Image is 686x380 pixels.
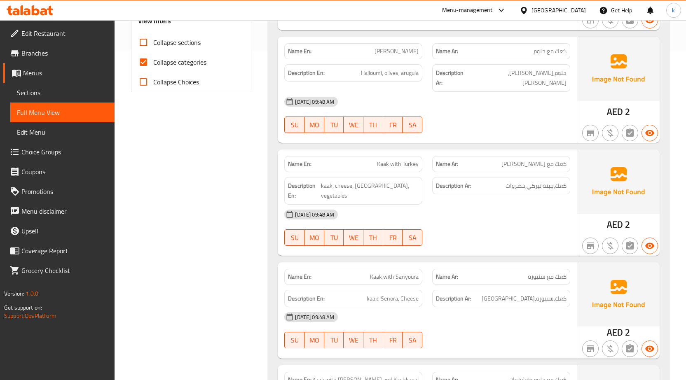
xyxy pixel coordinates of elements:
span: TH [367,119,380,131]
button: Not has choices [622,340,638,357]
button: Purchased item [602,125,618,141]
span: Collapse categories [153,57,206,67]
button: SU [284,332,304,348]
span: 2 [625,324,630,340]
span: Menu disclaimer [21,206,108,216]
span: Promotions [21,187,108,196]
span: Get support on: [4,302,42,313]
span: [DATE] 09:48 AM [292,313,337,321]
span: MO [308,119,321,131]
button: SA [403,332,422,348]
span: kaak, cheese, turkey, vegetables [321,181,419,201]
a: Branches [3,43,115,63]
strong: Name Ar: [436,273,458,281]
span: Upsell [21,226,108,236]
button: SU [284,229,304,246]
strong: Name En: [288,273,311,281]
strong: Description En: [288,68,325,78]
span: كعك,جبنة,تيركي,خضروات [506,181,567,191]
span: Branches [21,48,108,58]
span: TH [367,232,380,244]
a: Menu disclaimer [3,201,115,221]
span: Menus [23,68,108,78]
a: Choice Groups [3,142,115,162]
button: Purchased item [602,238,618,254]
span: FR [386,334,400,346]
a: Coupons [3,162,115,182]
strong: Name Ar: [436,47,458,56]
button: Not has choices [622,238,638,254]
span: Full Menu View [17,107,108,117]
span: Kaak with Turkey [377,160,419,168]
span: WE [347,334,360,346]
span: TU [328,119,341,131]
span: AED [607,217,623,233]
span: WE [347,119,360,131]
span: SU [288,232,301,244]
span: Version: [4,288,24,299]
button: TU [324,229,344,246]
span: Coupons [21,167,108,177]
span: Edit Restaurant [21,28,108,38]
strong: Description En: [288,294,325,304]
button: FR [383,229,403,246]
strong: Description Ar: [436,294,471,304]
span: k [672,6,675,15]
h3: View filters [138,16,171,26]
span: SU [288,334,301,346]
strong: Name En: [288,47,311,56]
button: Not branch specific item [582,340,599,357]
button: SA [403,117,422,133]
a: Menus [3,63,115,83]
button: FR [383,117,403,133]
a: Sections [10,83,115,103]
button: WE [344,229,363,246]
span: Collapse Choices [153,77,199,87]
span: Collapse sections [153,37,201,47]
span: AED [607,104,623,120]
span: كعك مع سنيورة [528,273,567,281]
span: كعك مع حلوم [534,47,567,56]
span: 1.0.0 [26,288,38,299]
span: SA [406,334,419,346]
span: MO [308,232,321,244]
strong: Description En: [288,181,319,201]
span: كعك,سنيورة,جبنة [482,294,567,304]
a: Grocery Checklist [3,261,115,280]
span: كعك مع [PERSON_NAME] [501,160,567,168]
button: WE [344,332,363,348]
span: 2 [625,104,630,120]
span: kaak, Senora, Cheese [367,294,419,304]
button: Available [642,238,658,254]
span: Kaak with Sanyoura [370,273,419,281]
button: MO [304,117,324,133]
button: TU [324,332,344,348]
span: WE [347,232,360,244]
a: Support.OpsPlatform [4,310,56,321]
span: AED [607,324,623,340]
a: Upsell [3,221,115,241]
button: TH [363,332,383,348]
strong: Description Ar: [436,68,469,88]
span: Grocery Checklist [21,266,108,275]
strong: Description Ar: [436,181,471,191]
img: Ae5nvW7+0k+MAAAAAElFTkSuQmCC [577,262,660,326]
a: Full Menu View [10,103,115,122]
span: حلوم,زيتون,جرجير [471,68,567,88]
span: MO [308,334,321,346]
button: Not branch specific item [582,125,599,141]
button: TU [324,117,344,133]
span: FR [386,119,400,131]
a: Edit Menu [10,122,115,142]
span: TU [328,232,341,244]
a: Promotions [3,182,115,201]
strong: Name En: [288,160,311,168]
span: TU [328,334,341,346]
span: [PERSON_NAME] [375,47,419,56]
button: SU [284,117,304,133]
div: Menu-management [442,5,493,15]
a: Edit Restaurant [3,23,115,43]
button: TH [363,117,383,133]
button: MO [304,229,324,246]
button: SA [403,229,422,246]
